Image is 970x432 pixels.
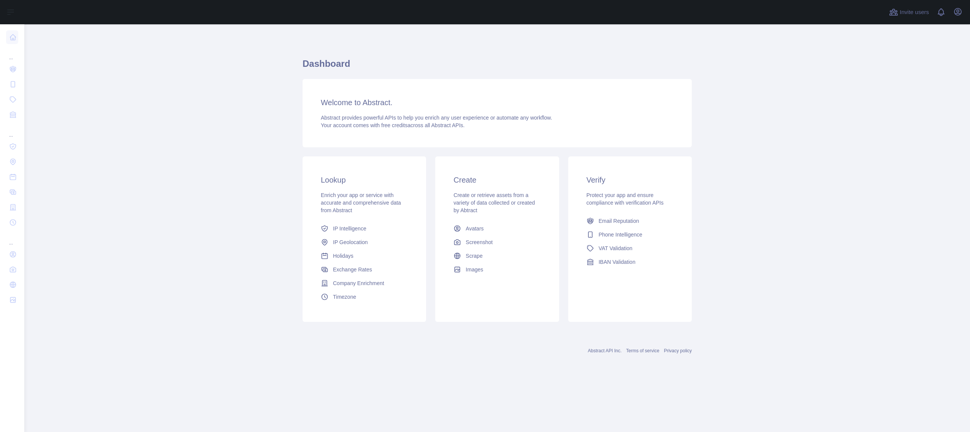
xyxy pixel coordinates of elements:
a: Scrape [450,249,544,263]
span: Company Enrichment [333,279,384,287]
span: free credits [381,122,407,128]
span: Timezone [333,293,356,301]
span: Protect your app and ensure compliance with verification APIs [586,192,664,206]
a: VAT Validation [583,241,677,255]
div: ... [6,231,18,246]
h1: Dashboard [303,58,692,76]
a: Images [450,263,544,276]
span: Avatars [466,225,483,232]
div: ... [6,46,18,61]
h3: Create [453,175,540,185]
span: Phone Intelligence [599,231,642,238]
span: Email Reputation [599,217,639,225]
a: Terms of service [626,348,659,353]
span: Your account comes with across all Abstract APIs. [321,122,464,128]
span: IP Geolocation [333,238,368,246]
a: Abstract API Inc. [588,348,622,353]
h3: Lookup [321,175,408,185]
span: Abstract provides powerful APIs to help you enrich any user experience or automate any workflow. [321,115,552,121]
span: IBAN Validation [599,258,636,266]
span: Scrape [466,252,482,260]
h3: Verify [586,175,674,185]
h3: Welcome to Abstract. [321,97,674,108]
a: IP Geolocation [318,235,411,249]
a: Holidays [318,249,411,263]
span: Create or retrieve assets from a variety of data collected or created by Abtract [453,192,535,213]
a: Email Reputation [583,214,677,228]
span: Invite users [900,8,929,17]
span: Enrich your app or service with accurate and comprehensive data from Abstract [321,192,401,213]
span: Screenshot [466,238,493,246]
span: VAT Validation [599,244,632,252]
span: Holidays [333,252,353,260]
span: IP Intelligence [333,225,366,232]
a: Avatars [450,222,544,235]
a: Timezone [318,290,411,304]
a: Screenshot [450,235,544,249]
a: Privacy policy [664,348,692,353]
span: Images [466,266,483,273]
button: Invite users [888,6,930,18]
a: Phone Intelligence [583,228,677,241]
a: IBAN Validation [583,255,677,269]
a: Exchange Rates [318,263,411,276]
a: Company Enrichment [318,276,411,290]
span: Exchange Rates [333,266,372,273]
div: ... [6,123,18,138]
a: IP Intelligence [318,222,411,235]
